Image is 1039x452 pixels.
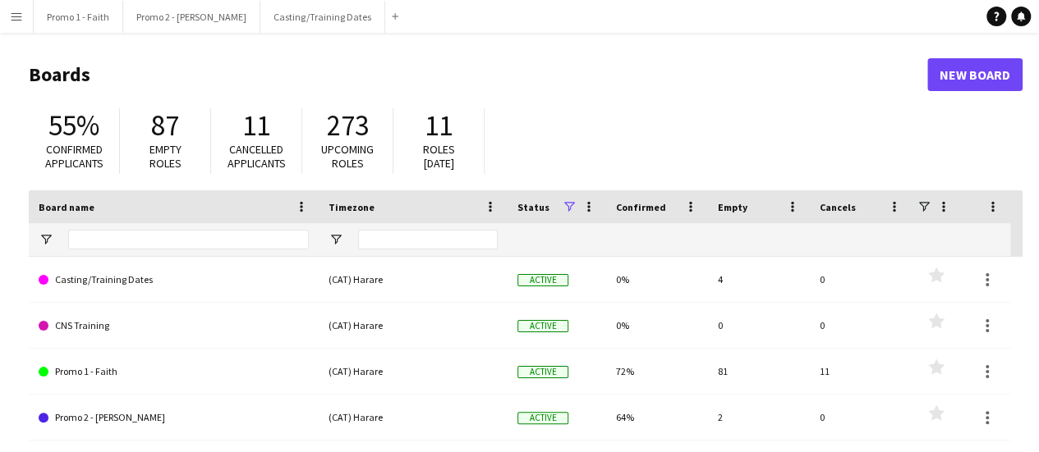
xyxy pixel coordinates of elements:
span: Status [517,201,549,213]
div: 0 [810,303,912,348]
a: CNS Training [39,303,309,349]
span: Board name [39,201,94,213]
div: 0% [606,257,708,302]
span: Active [517,320,568,332]
span: Active [517,366,568,378]
a: New Board [927,58,1023,91]
a: Promo 2 - [PERSON_NAME] [39,395,309,441]
div: 0 [810,257,912,302]
button: Casting/Training Dates [260,1,385,33]
h1: Boards [29,62,927,87]
button: Open Filter Menu [39,232,53,247]
span: Confirmed applicants [45,142,103,171]
span: Active [517,274,568,286]
span: Upcoming roles [321,142,374,171]
span: Empty roles [149,142,182,171]
a: Promo 1 - Faith [39,349,309,395]
div: 11 [810,349,912,394]
div: 0% [606,303,708,348]
a: Casting/Training Dates [39,257,309,303]
span: 273 [327,107,369,144]
button: Promo 2 - [PERSON_NAME] [123,1,260,33]
span: Cancels [820,201,856,213]
span: Active [517,412,568,424]
div: (CAT) Harare [319,395,508,440]
input: Timezone Filter Input [358,230,498,249]
span: 11 [242,107,270,144]
span: 11 [425,107,453,144]
input: Board name Filter Input [68,230,309,249]
div: (CAT) Harare [319,257,508,302]
div: 64% [606,395,708,440]
span: Empty [718,201,747,213]
div: 4 [708,257,810,302]
span: Timezone [329,201,375,213]
div: (CAT) Harare [319,349,508,394]
div: 0 [810,395,912,440]
span: 55% [48,107,99,144]
span: Cancelled applicants [228,142,286,171]
div: 2 [708,395,810,440]
div: 81 [708,349,810,394]
div: 0 [708,303,810,348]
button: Open Filter Menu [329,232,343,247]
div: (CAT) Harare [319,303,508,348]
span: Roles [DATE] [423,142,455,171]
button: Promo 1 - Faith [34,1,123,33]
span: 87 [151,107,179,144]
div: 72% [606,349,708,394]
span: Confirmed [616,201,666,213]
